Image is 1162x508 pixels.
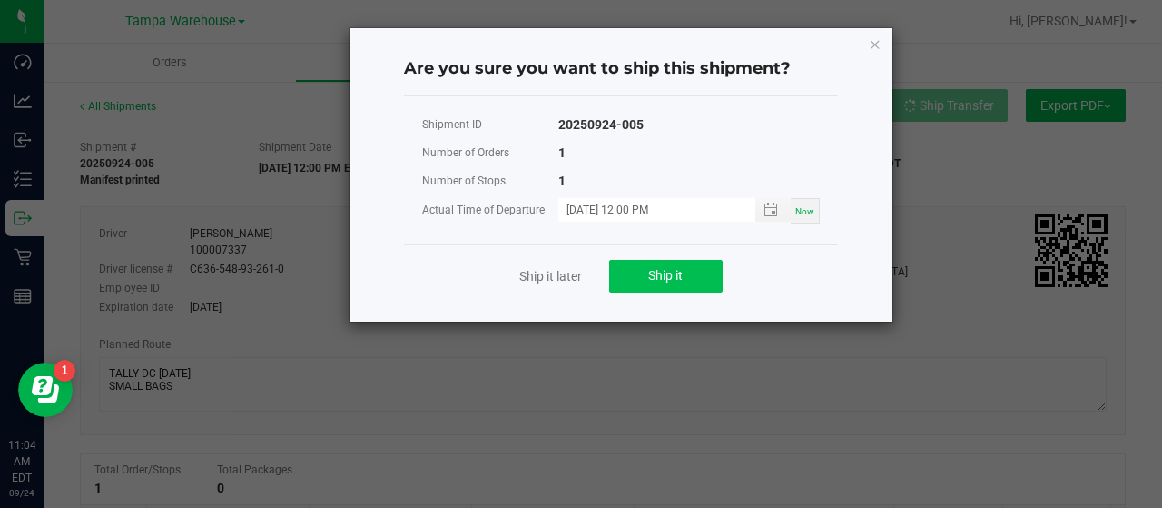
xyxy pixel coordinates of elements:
[609,260,723,293] button: Ship it
[558,114,644,136] div: 20250924-005
[404,57,838,81] h4: Are you sure you want to ship this shipment?
[519,267,582,285] a: Ship it later
[558,170,566,193] div: 1
[558,142,566,164] div: 1
[422,199,558,222] div: Actual Time of Departure
[795,206,814,216] span: Now
[755,198,791,221] span: Toggle popup
[869,33,881,55] button: Close
[558,198,736,221] input: MM/dd/yyyy HH:MM a
[422,142,558,164] div: Number of Orders
[54,360,75,382] iframe: Resource center unread badge
[18,363,73,417] iframe: Resource center
[648,268,683,283] span: Ship it
[422,114,558,136] div: Shipment ID
[422,170,558,193] div: Number of Stops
